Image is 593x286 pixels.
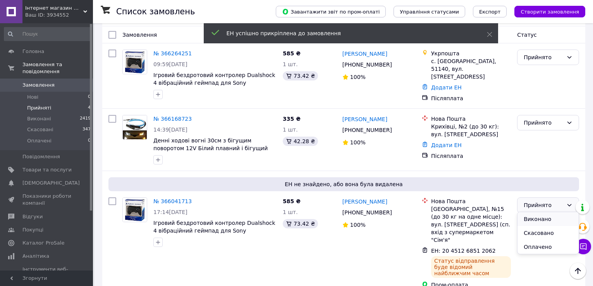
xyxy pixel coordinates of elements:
span: Виконані [27,115,51,122]
div: [PHONE_NUMBER] [341,207,394,218]
button: Наверх [570,263,586,279]
a: № 366168723 [153,116,192,122]
div: [GEOGRAPHIC_DATA], №15 (до 30 кг на одне місце): вул. [STREET_ADDRESS] (сп. вхід з супермаркетом ... [431,205,511,244]
span: Замовлення та повідомлення [22,61,93,75]
span: 585 ₴ [283,198,301,204]
span: Нові [27,94,38,101]
div: Прийнято [524,201,563,209]
a: Ігровий бездротовий контролер Dualshock 4 вібраційний геймпад для Sony PlayStation 4 і ПК [153,72,275,94]
a: Фото товару [122,115,147,140]
div: Нова Пошта [431,115,511,123]
span: Повідомлення [22,153,60,160]
input: Пошук [4,27,91,41]
span: Замовлення [122,32,157,38]
div: Статус відправлення буде відомий найближчим часом [431,256,511,278]
h1: Список замовлень [116,7,195,16]
span: 100% [350,74,366,80]
a: Ігровий бездротовий контролер Dualshock 4 вібраційний геймпад для Sony PlayStation 4 і ПК [153,220,275,241]
span: 1 шт. [283,127,298,133]
span: 100% [350,139,366,146]
a: Фото товару [122,197,147,222]
li: Скасовано [517,226,579,240]
span: Прийняті [27,104,51,111]
span: [DEMOGRAPHIC_DATA] [22,180,80,187]
span: Створити замовлення [521,9,579,15]
span: Експорт [479,9,501,15]
span: Аналітика [22,253,49,260]
span: Скасовані [27,126,53,133]
button: Управління статусами [394,6,465,17]
span: Управління статусами [400,9,459,15]
span: Показники роботи компанії [22,193,72,207]
span: Відгуки [22,213,43,220]
span: Покупці [22,226,43,233]
div: [PHONE_NUMBER] [341,59,394,70]
span: Головна [22,48,44,55]
span: 14:39[DATE] [153,127,187,133]
span: ЕН: 20 4512 6851 2062 [431,248,496,254]
div: 73.42 ₴ [283,219,318,228]
div: Укрпошта [431,50,511,57]
span: 0 [88,137,91,144]
a: Створити замовлення [507,8,585,14]
div: Ваш ID: 3934552 [25,12,93,19]
span: Інструменти веб-майстра та SEO [22,266,72,280]
span: Завантажити звіт по пром-оплаті [282,8,380,15]
a: № 366264251 [153,50,192,57]
a: Додати ЕН [431,84,462,91]
span: 4 [88,104,91,111]
a: [PERSON_NAME] [342,50,387,58]
div: 42.28 ₴ [283,137,318,146]
span: 335 ₴ [283,116,301,122]
img: Фото товару [123,115,147,139]
span: Товари та послуги [22,166,72,173]
span: Замовлення [22,82,55,89]
div: Післяплата [431,152,511,160]
a: [PERSON_NAME] [342,198,387,206]
div: Нова Пошта [431,197,511,205]
div: Прийнято [524,53,563,62]
a: Денні ходові вогні 30см з бігущим поворотом 12V Білий плавний і бігущий Жовтий, Гнучкий дхо на авто [153,137,268,159]
span: Статус [517,32,537,38]
span: Каталог ProSale [22,240,64,247]
img: Фото товару [123,50,147,74]
span: 100% [350,222,366,228]
div: Післяплата [431,94,511,102]
div: с. [GEOGRAPHIC_DATA], 51140, вул. [STREET_ADDRESS] [431,57,511,80]
li: Виконано [517,212,579,226]
span: 2419 [80,115,91,122]
img: Фото товару [123,198,147,222]
button: Завантажити звіт по пром-оплаті [276,6,386,17]
div: 73.42 ₴ [283,71,318,80]
button: Створити замовлення [514,6,585,17]
a: Фото товару [122,50,147,74]
button: Чат з покупцем [576,239,591,254]
div: Крихівці, №2 (до 30 кг): вул. [STREET_ADDRESS] [431,123,511,138]
div: [PHONE_NUMBER] [341,125,394,135]
div: ЕН успішно прикріплена до замовлення [227,29,468,37]
span: 347 [83,126,91,133]
span: 09:59[DATE] [153,61,187,67]
span: 585 ₴ [283,50,301,57]
div: Прийнято [524,118,563,127]
span: ЕН не знайдено, або вона була видалена [112,180,576,188]
span: Інтернет магазин WOWShop [25,5,83,12]
li: Оплачено [517,240,579,254]
span: 1 шт. [283,61,298,67]
button: Експорт [473,6,507,17]
a: № 366041713 [153,198,192,204]
span: Оплачені [27,137,52,144]
span: 0 [88,94,91,101]
a: Додати ЕН [431,142,462,148]
span: 17:14[DATE] [153,209,187,215]
span: 1 шт. [283,209,298,215]
a: [PERSON_NAME] [342,115,387,123]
